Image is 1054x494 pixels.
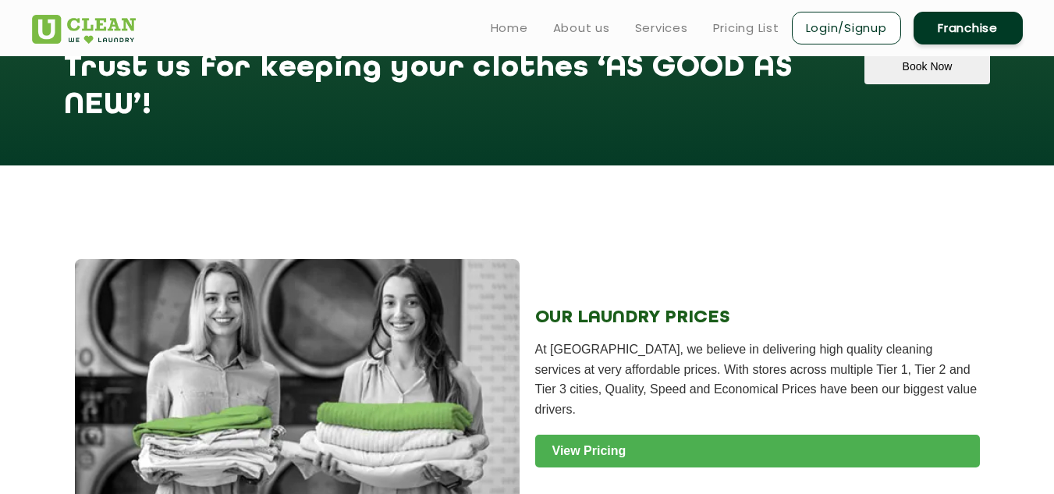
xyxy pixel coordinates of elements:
img: UClean Laundry and Dry Cleaning [32,15,136,44]
a: Home [491,19,528,37]
button: Book Now [864,49,990,84]
a: Login/Signup [792,12,901,44]
h2: OUR LAUNDRY PRICES [535,307,980,328]
a: Franchise [914,12,1023,44]
p: At [GEOGRAPHIC_DATA], we believe in delivering high quality cleaning services at very affordable ... [535,339,980,419]
a: Services [635,19,688,37]
h1: Trust us for keeping your clothes ‘AS GOOD AS NEW’! [64,49,829,101]
a: View Pricing [535,435,980,467]
a: Pricing List [713,19,779,37]
a: About us [553,19,610,37]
